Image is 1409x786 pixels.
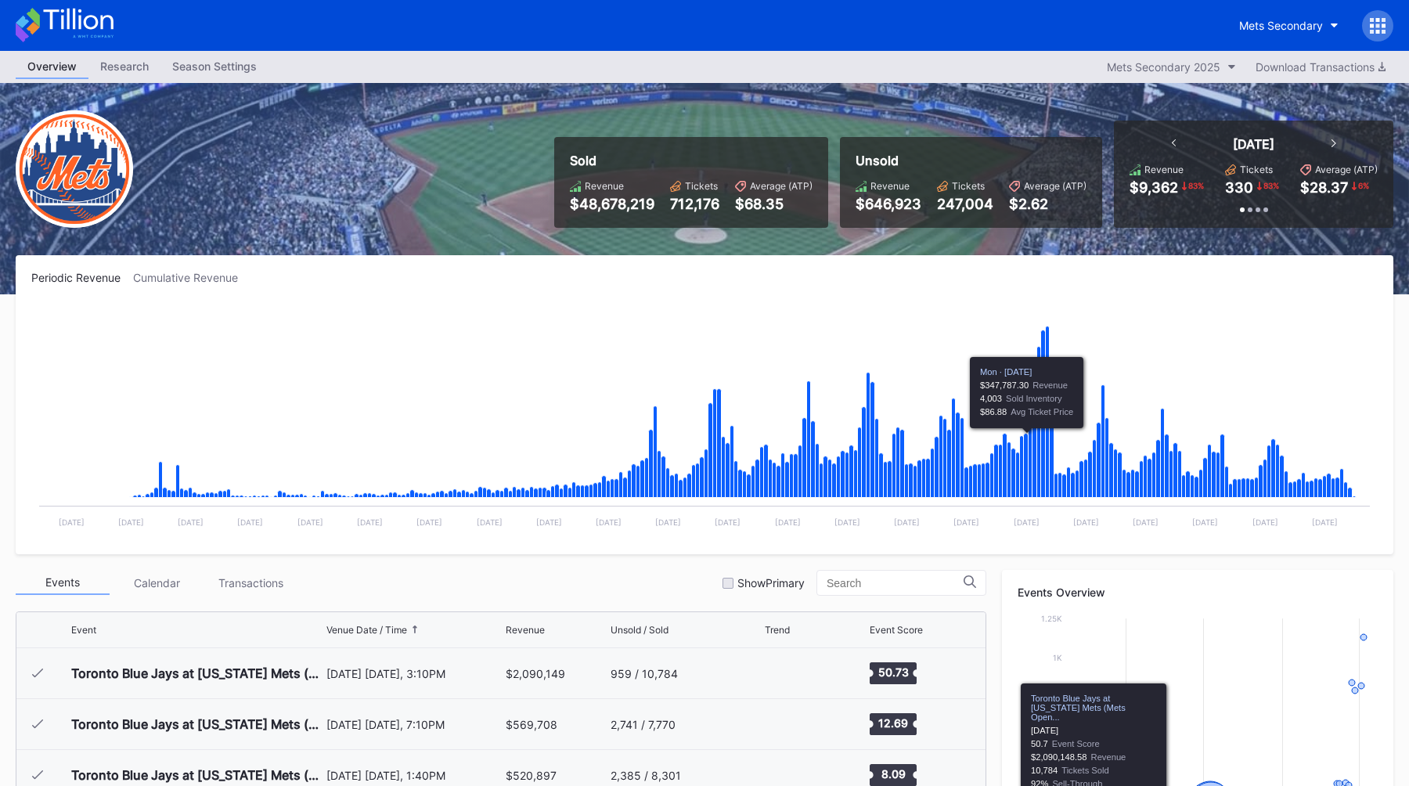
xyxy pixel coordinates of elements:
[160,55,268,79] a: Season Settings
[178,517,204,527] text: [DATE]
[1227,11,1350,40] button: Mets Secondary
[1048,730,1062,740] text: 500
[88,55,160,78] div: Research
[1053,653,1062,662] text: 1k
[357,517,383,527] text: [DATE]
[585,180,624,192] div: Revenue
[1048,691,1062,701] text: 750
[1144,164,1184,175] div: Revenue
[204,571,297,595] div: Transactions
[1300,179,1348,196] div: $28.37
[570,196,654,212] div: $48,678,219
[506,718,557,731] div: $569,708
[59,517,85,527] text: [DATE]
[1099,56,1244,78] button: Mets Secondary 2025
[1256,60,1386,74] div: Download Transactions
[870,624,923,636] div: Event Score
[71,767,323,783] div: Toronto Blue Jays at [US_STATE] Mets (2025 Schedule Picture Frame Giveaway)
[856,196,921,212] div: $646,923
[953,517,979,527] text: [DATE]
[715,517,741,527] text: [DATE]
[827,577,964,589] input: Search
[1048,769,1062,778] text: 250
[110,571,204,595] div: Calendar
[1239,19,1323,32] div: Mets Secondary
[506,624,545,636] div: Revenue
[1315,164,1378,175] div: Average (ATP)
[1014,517,1040,527] text: [DATE]
[596,517,622,527] text: [DATE]
[765,705,812,744] svg: Chart title
[611,667,678,680] div: 959 / 10,784
[894,517,920,527] text: [DATE]
[16,571,110,595] div: Events
[1312,517,1338,527] text: [DATE]
[881,767,905,781] text: 8.09
[765,654,812,693] svg: Chart title
[1009,196,1086,212] div: $2.62
[506,667,565,680] div: $2,090,149
[160,55,268,78] div: Season Settings
[16,55,88,79] a: Overview
[570,153,813,168] div: Sold
[1107,60,1220,74] div: Mets Secondary 2025
[16,110,133,228] img: New-York-Mets-Transparent.png
[937,196,993,212] div: 247,004
[71,665,323,681] div: Toronto Blue Jays at [US_STATE] Mets (Mets Opening Day)
[88,55,160,79] a: Research
[1018,586,1378,599] div: Events Overview
[1027,687,1036,744] text: Event Score
[735,196,813,212] div: $68.35
[536,517,562,527] text: [DATE]
[611,718,676,731] div: 2,741 / 7,770
[297,517,323,527] text: [DATE]
[685,180,718,192] div: Tickets
[1130,179,1178,196] div: $9,362
[1357,179,1371,192] div: 6 %
[750,180,813,192] div: Average (ATP)
[477,517,503,527] text: [DATE]
[506,769,557,782] div: $520,897
[1233,136,1274,152] div: [DATE]
[775,517,801,527] text: [DATE]
[1252,517,1278,527] text: [DATE]
[71,716,323,732] div: Toronto Blue Jays at [US_STATE] Mets ([PERSON_NAME] Players Pin Giveaway)
[1187,179,1205,192] div: 83 %
[326,667,503,680] div: [DATE] [DATE], 3:10PM
[1024,180,1086,192] div: Average (ATP)
[133,271,250,284] div: Cumulative Revenue
[670,196,719,212] div: 712,176
[326,624,407,636] div: Venue Date / Time
[326,718,503,731] div: [DATE] [DATE], 7:10PM
[416,517,442,527] text: [DATE]
[952,180,985,192] div: Tickets
[326,769,503,782] div: [DATE] [DATE], 1:40PM
[611,769,681,782] div: 2,385 / 8,301
[856,153,1086,168] div: Unsold
[1133,517,1159,527] text: [DATE]
[1041,614,1062,623] text: 1.25k
[737,576,805,589] div: Show Primary
[655,517,681,527] text: [DATE]
[1262,179,1281,192] div: 83 %
[31,304,1378,539] svg: Chart title
[237,517,263,527] text: [DATE]
[765,624,790,636] div: Trend
[834,517,860,527] text: [DATE]
[1225,179,1253,196] div: 330
[1248,56,1393,78] button: Download Transactions
[71,624,96,636] div: Event
[1240,164,1273,175] div: Tickets
[31,271,133,284] div: Periodic Revenue
[118,517,144,527] text: [DATE]
[870,180,910,192] div: Revenue
[611,624,668,636] div: Unsold / Sold
[1073,517,1099,527] text: [DATE]
[877,665,908,679] text: 50.73
[878,716,908,730] text: 12.69
[1192,517,1218,527] text: [DATE]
